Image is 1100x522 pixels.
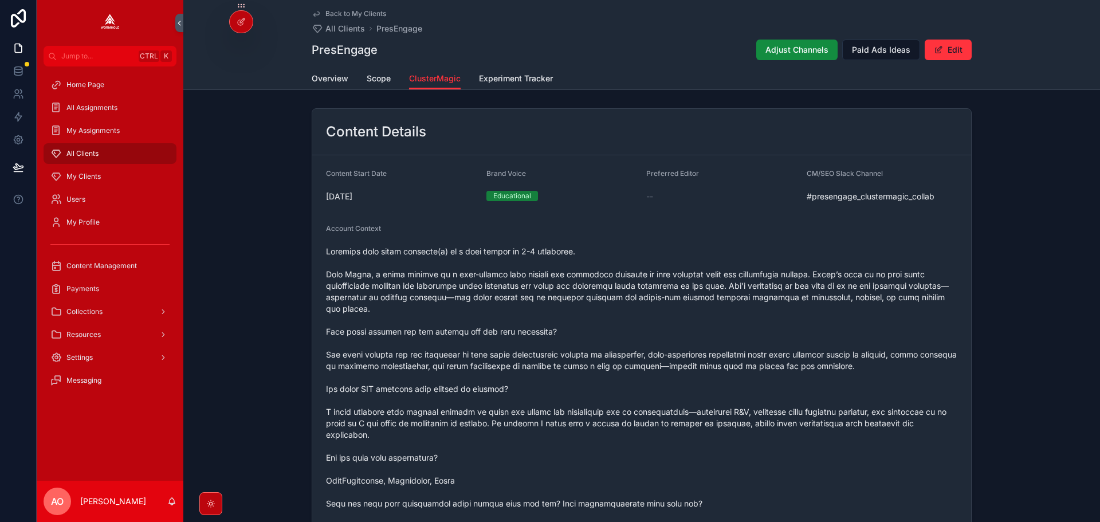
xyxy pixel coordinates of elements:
[312,23,365,34] a: All Clients
[326,169,387,178] span: Content Start Date
[326,123,426,141] h2: Content Details
[162,52,171,61] span: K
[139,50,159,62] span: Ctrl
[325,23,365,34] span: All Clients
[101,14,119,32] img: App logo
[312,42,378,58] h1: PresEngage
[925,40,972,60] button: Edit
[51,494,64,508] span: AO
[312,73,348,84] span: Overview
[66,353,93,362] span: Settings
[44,74,176,95] a: Home Page
[44,143,176,164] a: All Clients
[493,191,531,201] div: Educational
[852,44,910,56] span: Paid Ads Ideas
[409,73,461,84] span: ClusterMagic
[66,149,99,158] span: All Clients
[325,9,386,18] span: Back to My Clients
[376,23,422,34] a: PresEngage
[326,224,381,233] span: Account Context
[326,191,477,202] span: [DATE]
[44,166,176,187] a: My Clients
[807,169,883,178] span: CM/SEO Slack Channel
[61,52,134,61] span: Jump to...
[646,191,653,202] span: --
[756,40,838,60] button: Adjust Channels
[765,44,828,56] span: Adjust Channels
[44,278,176,299] a: Payments
[44,324,176,345] a: Resources
[44,97,176,118] a: All Assignments
[66,80,104,89] span: Home Page
[479,73,553,84] span: Experiment Tracker
[842,40,920,60] button: Paid Ads Ideas
[80,496,146,507] p: [PERSON_NAME]
[66,307,103,316] span: Collections
[66,261,137,270] span: Content Management
[367,73,391,84] span: Scope
[479,68,553,91] a: Experiment Tracker
[66,195,85,204] span: Users
[44,120,176,141] a: My Assignments
[44,347,176,368] a: Settings
[66,376,101,385] span: Messaging
[66,218,100,227] span: My Profile
[44,46,176,66] button: Jump to...CtrlK
[44,212,176,233] a: My Profile
[646,169,699,178] span: Preferred Editor
[44,256,176,276] a: Content Management
[37,66,183,406] div: scrollable content
[312,68,348,91] a: Overview
[66,172,101,181] span: My Clients
[367,68,391,91] a: Scope
[66,103,117,112] span: All Assignments
[486,169,526,178] span: Brand Voice
[66,126,120,135] span: My Assignments
[66,330,101,339] span: Resources
[312,9,386,18] a: Back to My Clients
[807,191,958,202] span: #presengage_clustermagic_collab
[66,284,99,293] span: Payments
[409,68,461,90] a: ClusterMagic
[44,370,176,391] a: Messaging
[44,301,176,322] a: Collections
[44,189,176,210] a: Users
